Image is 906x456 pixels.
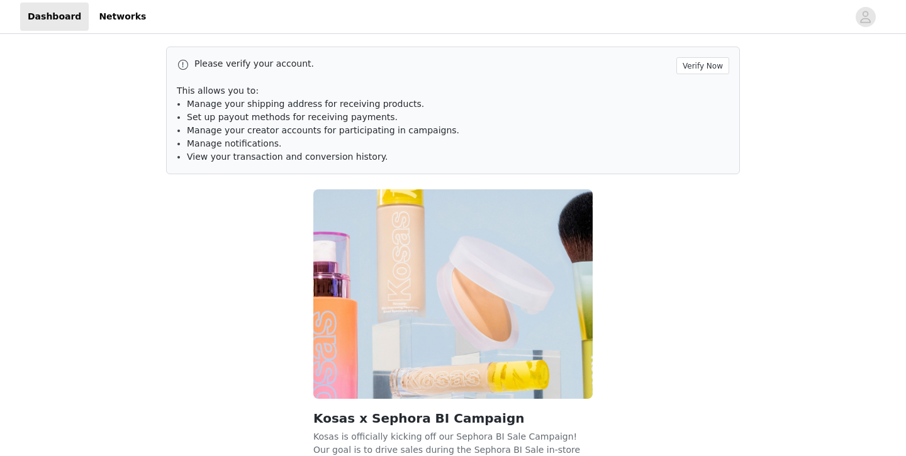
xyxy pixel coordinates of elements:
a: Dashboard [20,3,89,31]
span: Manage your shipping address for receiving products. [187,99,424,109]
span: Manage notifications. [187,138,282,148]
span: Set up payout methods for receiving payments. [187,112,398,122]
p: Please verify your account. [194,57,671,70]
span: View your transaction and conversion history. [187,152,388,162]
div: avatar [859,7,871,27]
button: Verify Now [676,57,729,74]
span: Manage your creator accounts for participating in campaigns. [187,125,459,135]
a: Networks [91,3,154,31]
h2: Kosas x Sephora BI Campaign [313,409,593,428]
img: Kosas [313,189,593,399]
p: This allows you to: [177,84,729,97]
